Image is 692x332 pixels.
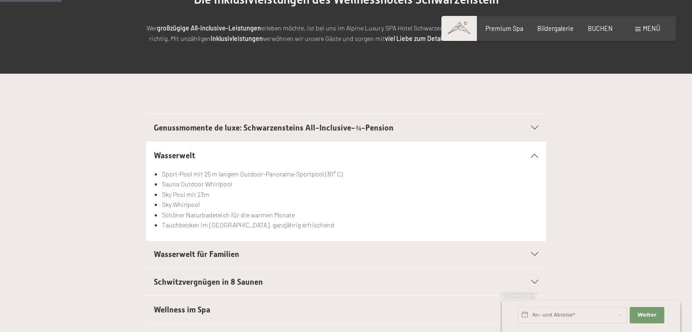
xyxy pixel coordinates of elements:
[154,151,195,160] span: Wasserwelt
[154,305,210,314] span: Wellness im Spa
[162,169,538,180] li: Sport-Pool mit 25 m langem Outdoor-Panorama-Sportpool (30° C)
[162,210,538,221] li: Schöner Naturbadeteich für die warmen Monate
[537,25,574,32] a: Bildergalerie
[162,200,538,210] li: Sky Whirlpool
[162,179,538,190] li: Sauna Outdoor Whirlpool
[643,25,660,32] span: Menü
[146,23,546,44] p: Wer erleben möchte, ist bei uns im Alpine Luxury SPA Hotel Schwarzenstein im [GEOGRAPHIC_DATA] ge...
[385,35,444,42] strong: viel Liebe zum Detail
[154,250,239,259] span: Wasserwelt für Familien
[588,25,613,32] a: BUCHEN
[157,24,261,32] strong: großzügige All-inclusive-Leistungen
[154,123,394,132] span: Genussmomente de luxe: Schwarzensteins All-Inclusive-¾-Pension
[502,292,536,298] span: Schnellanfrage
[211,35,263,42] strong: Inklusivleistungen
[162,190,538,200] li: Sky Pool mit 23m
[630,307,664,323] button: Weiter
[485,25,523,32] a: Premium Spa
[154,277,263,287] span: Schwitzvergnügen in 8 Saunen
[637,312,657,319] span: Weiter
[162,220,538,231] li: Tauchbecken im [GEOGRAPHIC_DATA], ganzjährig erfrischend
